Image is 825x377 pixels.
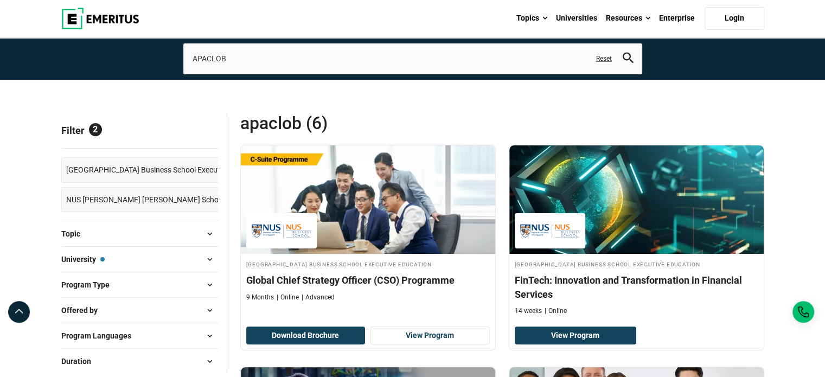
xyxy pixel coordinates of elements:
span: 2 [89,123,102,136]
button: University [61,251,218,267]
h4: FinTech: Innovation and Transformation in Financial Services [515,273,758,301]
p: 9 Months [246,293,274,302]
h4: [GEOGRAPHIC_DATA] Business School Executive Education [246,259,490,269]
span: Offered by [61,304,106,316]
span: Program Languages [61,330,140,342]
button: Program Type [61,277,218,293]
p: Advanced [302,293,335,302]
span: Program Type [61,279,118,291]
button: Offered by [61,302,218,318]
a: View Program [515,327,637,345]
span: [GEOGRAPHIC_DATA] Business School Executive Education [66,164,265,176]
img: National University of Singapore Business School Executive Education [252,219,311,243]
span: NUS [PERSON_NAME] [PERSON_NAME] School of Medicine [66,194,265,206]
span: Duration [61,355,100,367]
img: FinTech: Innovation and Transformation in Financial Services | Online Finance Course [509,145,764,254]
h4: [GEOGRAPHIC_DATA] Business School Executive Education [515,259,758,269]
p: Filter [61,112,218,148]
button: Duration [61,353,218,369]
a: Reset all [184,125,218,139]
button: search [623,53,634,65]
a: View Program [370,327,490,345]
input: search-page [183,43,642,74]
p: Online [545,306,567,316]
span: APACLOB (6) [240,112,502,134]
a: NUS [PERSON_NAME] [PERSON_NAME] School of Medicine × [61,187,279,213]
button: Topic [61,226,218,242]
a: search [623,55,634,66]
img: Global Chief Strategy Officer (CSO) Programme | Online Leadership Course [241,145,495,254]
span: University [61,253,105,265]
button: Program Languages [61,328,218,344]
a: Finance Course by National University of Singapore Business School Executive Education - National... [509,145,764,321]
h4: Global Chief Strategy Officer (CSO) Programme [246,273,490,287]
a: Login [705,7,764,30]
a: Reset search [596,54,612,63]
span: Topic [61,228,89,240]
p: Online [277,293,299,302]
a: [GEOGRAPHIC_DATA] Business School Executive Education × [61,157,279,183]
button: Download Brochure [246,327,366,345]
img: National University of Singapore Business School Executive Education [520,219,580,243]
p: 14 weeks [515,306,542,316]
a: Leadership Course by National University of Singapore Business School Executive Education - Natio... [241,145,495,308]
